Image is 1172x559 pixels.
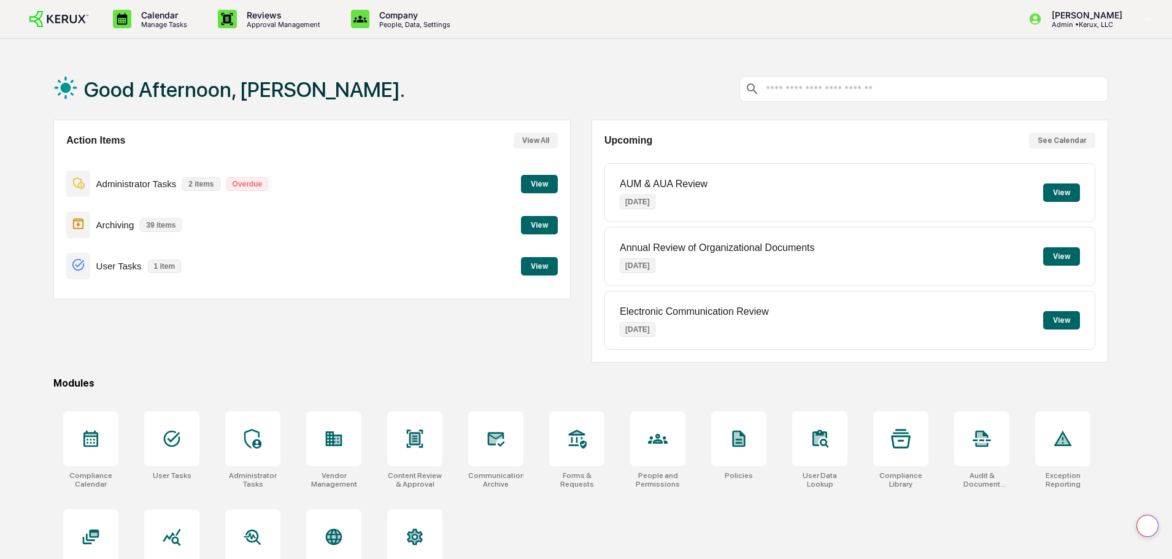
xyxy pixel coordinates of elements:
[514,133,558,148] button: View All
[1035,471,1090,488] div: Exception Reporting
[387,471,442,488] div: Content Review & Approval
[63,471,118,488] div: Compliance Calendar
[1043,183,1080,202] button: View
[369,20,457,29] p: People, Data, Settings
[521,260,558,271] a: View
[226,177,269,191] p: Overdue
[521,257,558,276] button: View
[620,195,655,209] p: [DATE]
[521,177,558,189] a: View
[237,20,326,29] p: Approval Management
[153,471,191,480] div: User Tasks
[954,471,1009,488] div: Audit & Document Logs
[620,306,769,317] p: Electronic Communication Review
[96,261,142,271] p: User Tasks
[131,20,193,29] p: Manage Tasks
[521,175,558,193] button: View
[1042,10,1128,20] p: [PERSON_NAME]
[549,471,604,488] div: Forms & Requests
[468,471,523,488] div: Communications Archive
[604,135,652,146] h2: Upcoming
[96,179,177,189] p: Administrator Tasks
[521,218,558,230] a: View
[1042,20,1128,29] p: Admin • Kerux, LLC
[131,10,193,20] p: Calendar
[29,11,88,28] img: logo
[84,77,405,102] h1: Good Afternoon, [PERSON_NAME].
[148,260,182,273] p: 1 item
[620,179,707,190] p: AUM & AUA Review
[1043,247,1080,266] button: View
[620,258,655,273] p: [DATE]
[369,10,457,20] p: Company
[306,471,361,488] div: Vendor Management
[182,177,220,191] p: 2 items
[237,10,326,20] p: Reviews
[521,216,558,234] button: View
[620,242,815,253] p: Annual Review of Organizational Documents
[1029,133,1095,148] button: See Calendar
[630,471,685,488] div: People and Permissions
[53,377,1108,389] div: Modules
[1043,311,1080,330] button: View
[225,471,280,488] div: Administrator Tasks
[725,471,753,480] div: Policies
[66,135,125,146] h2: Action Items
[792,471,847,488] div: User Data Lookup
[620,322,655,337] p: [DATE]
[96,220,134,230] p: Archiving
[140,218,182,232] p: 39 items
[873,471,928,488] div: Compliance Library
